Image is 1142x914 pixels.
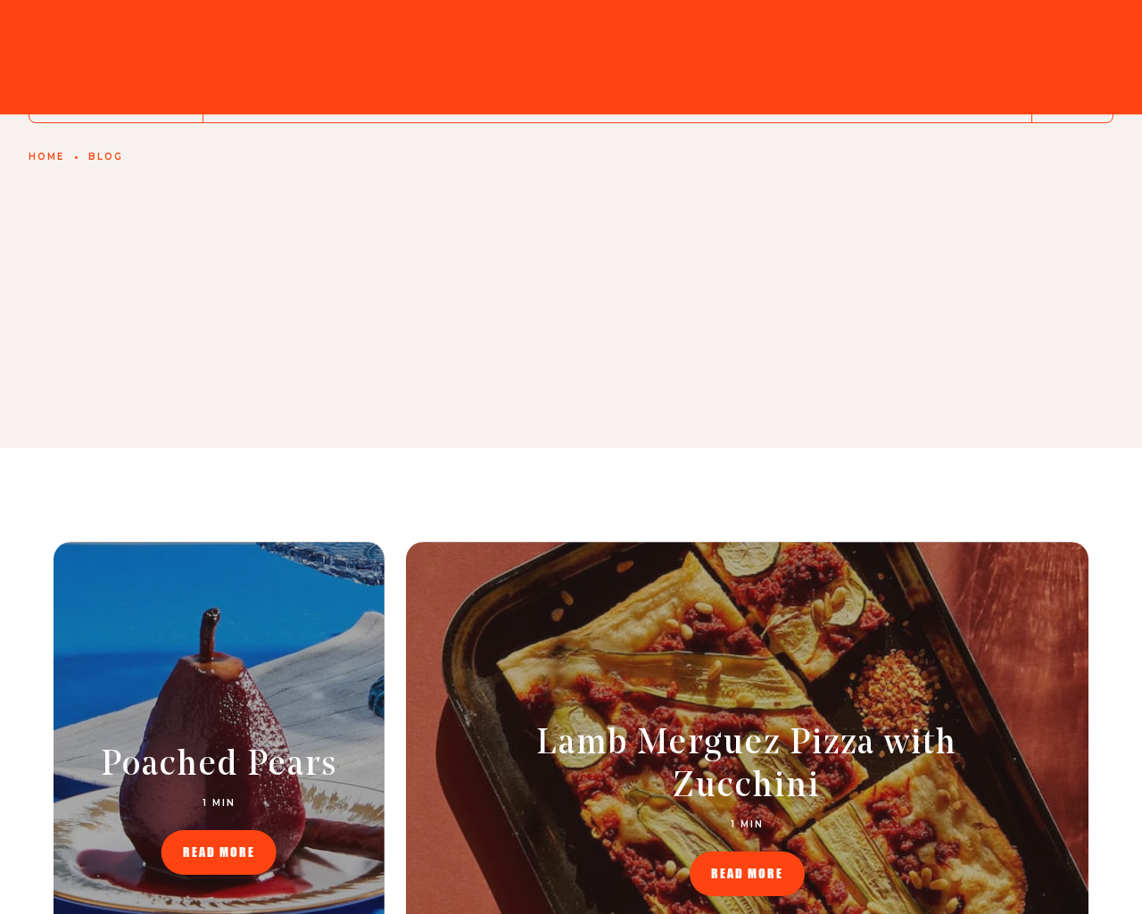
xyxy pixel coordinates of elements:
a: Blog [88,152,123,162]
span: READ MORE [711,868,783,880]
p: 1 MIN [82,798,356,809]
span: READ MORE [183,846,255,859]
a: Home [29,152,64,162]
h2: Lamb Merguez Pizza with Zucchini [518,723,975,809]
a: READ MORE [161,830,277,875]
p: 1 MIN [518,819,975,830]
h2: Poached Pears [82,744,356,787]
a: READ MORE [690,852,805,896]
